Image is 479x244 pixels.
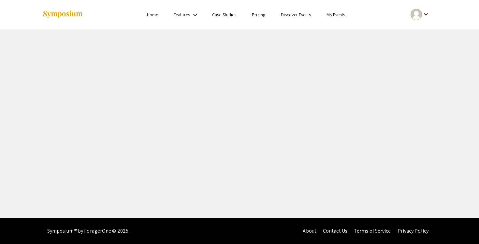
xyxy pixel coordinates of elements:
mat-icon: Expand Features list [191,11,199,19]
button: Expand account dropdown [404,7,437,22]
a: Pricing [252,12,265,18]
a: About [303,227,316,234]
a: Home [147,12,158,18]
div: Symposium™ by ForagerOne © 2025 [47,218,128,244]
a: My Events [327,12,345,18]
a: Privacy Policy [398,227,428,234]
a: Discover Events [281,12,311,18]
img: Symposium by ForagerOne [42,10,83,19]
mat-icon: Expand account dropdown [422,10,430,18]
a: Contact Us [323,227,347,234]
a: Features [174,12,190,18]
a: Case Studies [212,12,236,18]
a: Terms of Service [354,227,391,234]
iframe: Chat [451,215,474,239]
